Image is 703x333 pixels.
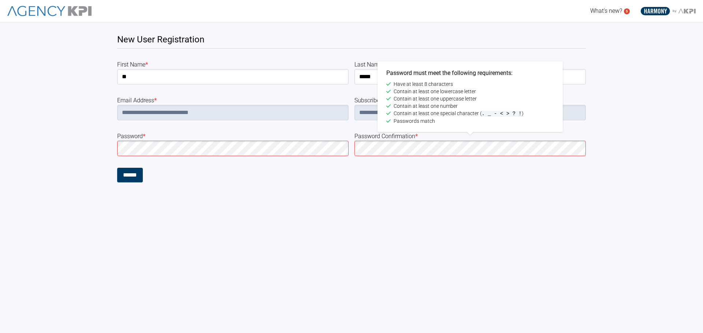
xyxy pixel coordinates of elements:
[481,111,521,117] span: . _ - < > ? !
[386,117,554,125] li: Passwords match
[117,132,349,141] label: password
[354,132,586,141] label: password Confirmation
[7,6,92,16] img: AgencyKPI
[415,133,418,140] abbr: required
[386,102,554,110] li: Contain at least one number
[117,34,586,49] h1: New User Registration
[354,96,586,105] label: subscriber Name
[354,60,586,69] label: last Name
[386,110,554,117] li: Contain at least one special character ( )
[590,7,622,14] span: What's new?
[624,8,630,14] a: 5
[154,97,157,104] abbr: required
[386,95,554,102] li: Contain at least one uppercase letter
[117,60,349,69] label: first Name
[626,9,628,13] text: 5
[143,133,145,140] abbr: required
[386,69,554,77] h3: Password must meet the following requirements:
[386,88,554,95] li: Contain at least one lowercase letter
[382,61,385,68] abbr: required
[386,80,554,88] li: Have at least 8 characters
[117,96,349,105] label: email Address
[145,61,148,68] abbr: required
